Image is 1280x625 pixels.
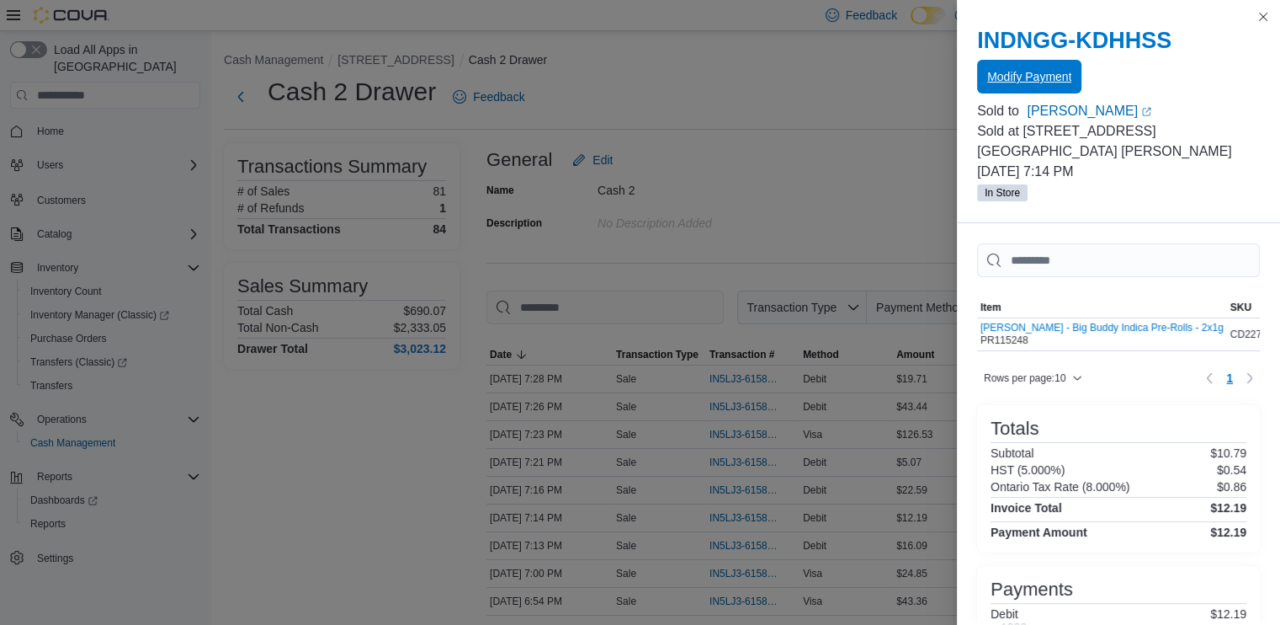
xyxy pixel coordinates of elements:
span: In Store [985,185,1020,200]
button: Page 1 of 1 [1219,365,1240,392]
button: Close this dialog [1253,7,1273,27]
button: Previous page [1199,368,1219,388]
h3: Totals [991,419,1038,439]
h6: Debit [991,607,1027,621]
button: [PERSON_NAME] - Big Buddy Indica Pre-Rolls - 2x1g [980,322,1224,334]
button: Rows per page:10 [977,368,1089,388]
div: Sold to [977,101,1023,121]
p: $0.86 [1217,480,1246,494]
h3: Payments [991,580,1073,600]
span: Item [980,301,1001,314]
span: SKU [1230,301,1251,314]
h4: Payment Amount [991,526,1087,539]
h4: $12.19 [1210,501,1246,515]
input: This is a search bar. As you type, the results lower in the page will automatically filter. [977,243,1260,277]
h6: Ontario Tax Rate (8.000%) [991,480,1130,494]
span: Modify Payment [987,68,1071,85]
div: PR115248 [980,322,1224,347]
ul: Pagination for table: MemoryTable from EuiInMemoryTable [1219,365,1240,392]
span: Rows per page : 10 [984,371,1065,385]
button: Next page [1240,368,1260,388]
h2: INDNGG-KDHHSS [977,27,1260,54]
span: In Store [977,184,1028,201]
button: Modify Payment [977,60,1081,93]
p: $10.79 [1210,446,1246,460]
p: Sold at [STREET_ADDRESS][GEOGRAPHIC_DATA] [PERSON_NAME] [977,121,1260,162]
nav: Pagination for table: MemoryTable from EuiInMemoryTable [1199,365,1260,392]
p: $0.54 [1217,463,1246,477]
a: [PERSON_NAME]External link [1027,101,1260,121]
svg: External link [1141,107,1151,117]
h6: Subtotal [991,446,1033,460]
span: 1 [1226,370,1233,387]
h4: $12.19 [1210,526,1246,539]
button: Item [977,297,1227,318]
p: [DATE] 7:14 PM [977,162,1260,182]
h4: Invoice Total [991,501,1062,515]
h6: HST (5.000%) [991,463,1065,477]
